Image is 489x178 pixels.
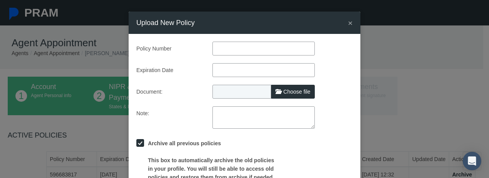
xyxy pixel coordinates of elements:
[131,85,207,99] label: Document:
[131,106,207,129] label: Note:
[136,17,195,28] h4: Upload New Policy
[131,42,207,55] label: Policy Number
[131,63,207,77] label: Expiration Date
[348,18,353,27] span: ×
[463,152,481,170] div: Open Intercom Messenger
[284,89,311,95] span: Choose file
[348,19,353,27] button: Close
